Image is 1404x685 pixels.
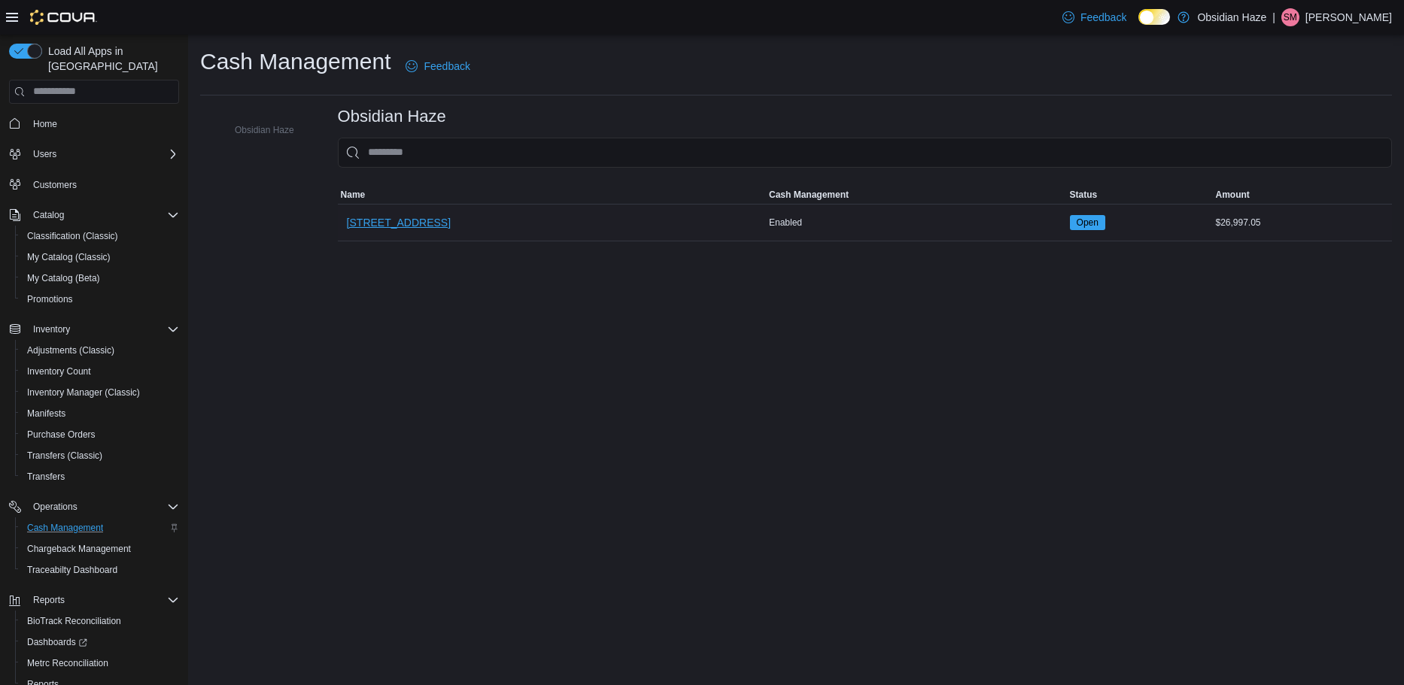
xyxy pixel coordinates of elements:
a: Transfers (Classic) [21,447,108,465]
h1: Cash Management [200,47,391,77]
span: BioTrack Reconciliation [27,615,121,627]
span: Cash Management [21,519,179,537]
span: My Catalog (Beta) [21,269,179,287]
a: Metrc Reconciliation [21,654,114,672]
button: Home [3,113,185,135]
img: Cova [30,10,97,25]
span: Open [1077,216,1099,229]
a: Feedback [1056,2,1132,32]
a: Promotions [21,290,79,308]
a: Classification (Classic) [21,227,124,245]
button: Transfers (Classic) [15,445,185,466]
span: Feedback [424,59,470,74]
span: Cash Management [27,522,103,534]
p: [PERSON_NAME] [1305,8,1392,26]
p: Obsidian Haze [1197,8,1266,26]
span: Inventory Manager (Classic) [27,386,140,399]
span: Inventory [27,320,179,338]
span: Catalog [27,206,179,224]
span: SM [1284,8,1297,26]
span: Catalog [33,209,64,221]
button: Catalog [27,206,70,224]
span: Inventory Manager (Classic) [21,383,179,402]
button: Users [3,144,185,165]
span: Chargeback Management [27,543,131,555]
span: Feedback [1080,10,1126,25]
span: Name [341,189,366,201]
button: Inventory [27,320,76,338]
button: Manifests [15,403,185,424]
button: Users [27,145,62,163]
button: Adjustments (Classic) [15,340,185,361]
span: Operations [27,498,179,516]
button: Promotions [15,289,185,310]
button: Catalog [3,205,185,226]
span: Purchase Orders [21,426,179,444]
button: Metrc Reconciliation [15,653,185,674]
span: Transfers [27,471,65,483]
span: Transfers (Classic) [21,447,179,465]
span: Obsidian Haze [235,124,294,136]
span: Purchase Orders [27,429,96,441]
button: Amount [1212,186,1392,204]
a: My Catalog (Beta) [21,269,106,287]
span: Adjustments (Classic) [27,344,114,356]
button: Purchase Orders [15,424,185,445]
span: Classification (Classic) [27,230,118,242]
button: [STREET_ADDRESS] [341,208,457,238]
button: Reports [3,590,185,611]
span: Reports [33,594,65,606]
span: Traceabilty Dashboard [27,564,117,576]
input: Dark Mode [1138,9,1170,25]
span: Dark Mode [1138,25,1139,26]
button: Cash Management [766,186,1067,204]
span: Adjustments (Classic) [21,341,179,359]
span: Traceabilty Dashboard [21,561,179,579]
button: Obsidian Haze [214,121,300,139]
div: Enabled [766,214,1067,232]
button: Status [1067,186,1213,204]
a: Dashboards [15,632,185,653]
button: Inventory Manager (Classic) [15,382,185,403]
span: Cash Management [769,189,849,201]
span: Amount [1215,189,1249,201]
span: Chargeback Management [21,540,179,558]
button: Traceabilty Dashboard [15,559,185,580]
span: Customers [33,179,77,191]
h3: Obsidian Haze [338,108,446,126]
a: Adjustments (Classic) [21,341,120,359]
span: Dashboards [21,633,179,651]
a: Cash Management [21,519,109,537]
span: Inventory Count [21,362,179,380]
span: BioTrack Reconciliation [21,612,179,630]
button: Reports [27,591,71,609]
a: Chargeback Management [21,540,137,558]
a: Transfers [21,468,71,486]
span: Home [33,118,57,130]
span: Dashboards [27,636,87,648]
button: My Catalog (Classic) [15,247,185,268]
span: Classification (Classic) [21,227,179,245]
span: Customers [27,175,179,194]
a: Feedback [400,51,476,81]
button: Name [338,186,766,204]
span: Transfers (Classic) [27,450,102,462]
button: Inventory [3,319,185,340]
span: Operations [33,501,77,513]
span: Inventory Count [27,365,91,377]
span: Inventory [33,323,70,335]
button: Chargeback Management [15,538,185,559]
span: [STREET_ADDRESS] [347,215,451,230]
span: Users [33,148,56,160]
span: Home [27,114,179,133]
button: Cash Management [15,517,185,538]
span: Manifests [27,408,65,420]
div: Soledad Muro [1281,8,1299,26]
span: Metrc Reconciliation [27,657,108,669]
span: Reports [27,591,179,609]
span: Open [1070,215,1105,230]
button: Transfers [15,466,185,487]
span: Transfers [21,468,179,486]
span: My Catalog (Beta) [27,272,100,284]
span: My Catalog (Classic) [27,251,111,263]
